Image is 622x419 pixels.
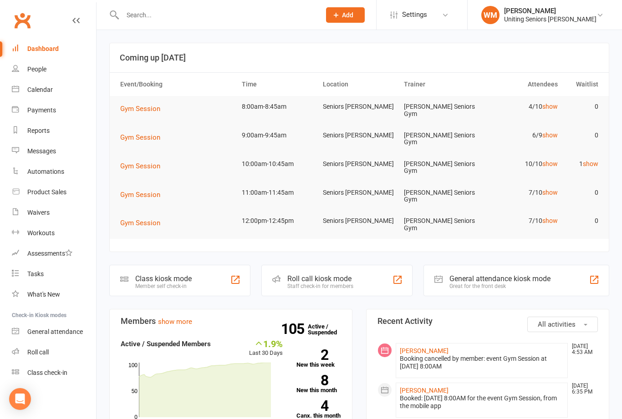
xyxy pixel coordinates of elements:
[296,400,342,419] a: 4Canx. this month
[400,182,481,211] td: [PERSON_NAME] Seniors Gym
[27,291,60,298] div: What's New
[27,229,55,237] div: Workouts
[287,283,353,289] div: Staff check-in for members
[12,284,96,305] a: What's New
[400,387,449,394] a: [PERSON_NAME]
[542,189,558,196] a: show
[12,141,96,162] a: Messages
[12,100,96,121] a: Payments
[121,340,211,348] strong: Active / Suspended Members
[449,274,551,283] div: General attendance kiosk mode
[27,168,64,175] div: Automations
[326,7,365,23] button: Add
[562,125,602,146] td: 0
[158,318,192,326] a: show more
[116,73,238,96] th: Event/Booking
[319,125,400,146] td: Seniors [PERSON_NAME]
[120,132,167,143] button: Gym Session
[319,73,400,96] th: Location
[567,343,597,355] time: [DATE] 4:53 AM
[481,125,562,146] td: 6/9
[12,322,96,342] a: General attendance kiosk mode
[238,210,319,232] td: 12:00pm-12:45pm
[120,217,167,228] button: Gym Session
[12,363,96,383] a: Class kiosk mode
[583,160,598,167] a: show
[308,317,348,342] a: 105Active / Suspended
[342,11,353,19] span: Add
[400,73,481,96] th: Trainer
[120,103,167,114] button: Gym Session
[238,96,319,117] td: 8:00am-8:45am
[296,348,328,362] strong: 2
[287,274,353,283] div: Roll call kiosk mode
[12,202,96,223] a: Waivers
[481,153,562,175] td: 10/10
[120,9,314,21] input: Search...
[120,53,599,62] h3: Coming up [DATE]
[27,209,50,216] div: Waivers
[120,105,160,113] span: Gym Session
[27,86,53,93] div: Calendar
[319,153,400,175] td: Seniors [PERSON_NAME]
[400,96,481,125] td: [PERSON_NAME] Seniors Gym
[542,217,558,224] a: show
[249,338,283,348] div: 1.9%
[12,243,96,264] a: Assessments
[402,5,427,25] span: Settings
[238,153,319,175] td: 10:00am-10:45am
[12,342,96,363] a: Roll call
[562,182,602,203] td: 0
[400,355,564,370] div: Booking cancelled by member: event Gym Session at [DATE] 8:00AM
[481,73,562,96] th: Attendees
[27,348,49,356] div: Roll call
[12,182,96,202] a: Product Sales
[377,317,598,326] h3: Recent Activity
[12,162,96,182] a: Automations
[400,210,481,239] td: [PERSON_NAME] Seniors Gym
[400,394,564,410] div: Booked: [DATE] 8:00AM for the event Gym Session, from the mobile app
[11,9,34,32] a: Clubworx
[120,162,160,170] span: Gym Session
[12,59,96,80] a: People
[12,39,96,59] a: Dashboard
[296,399,328,413] strong: 4
[12,223,96,243] a: Workouts
[481,96,562,117] td: 4/10
[527,317,598,332] button: All activities
[504,15,597,23] div: Uniting Seniors [PERSON_NAME]
[449,283,551,289] div: Great for the front desk
[27,369,67,376] div: Class check-in
[12,264,96,284] a: Tasks
[319,210,400,232] td: Seniors [PERSON_NAME]
[120,133,160,141] span: Gym Session
[400,347,449,354] a: [PERSON_NAME]
[121,317,341,326] h3: Members
[542,131,558,139] a: show
[238,125,319,146] td: 9:00am-9:45am
[296,374,328,387] strong: 8
[27,127,50,134] div: Reports
[120,189,167,200] button: Gym Session
[481,182,562,203] td: 7/10
[12,121,96,141] a: Reports
[27,188,66,196] div: Product Sales
[400,153,481,182] td: [PERSON_NAME] Seniors Gym
[296,349,342,368] a: 2New this week
[400,125,481,153] td: [PERSON_NAME] Seniors Gym
[12,80,96,100] a: Calendar
[27,66,46,73] div: People
[562,73,602,96] th: Waitlist
[135,274,192,283] div: Class kiosk mode
[562,153,602,175] td: 1
[27,147,56,155] div: Messages
[542,160,558,167] a: show
[238,73,319,96] th: Time
[562,210,602,232] td: 0
[27,45,59,52] div: Dashboard
[319,96,400,117] td: Seniors [PERSON_NAME]
[27,270,44,278] div: Tasks
[481,6,500,24] div: WM
[567,383,597,395] time: [DATE] 6:35 PM
[238,182,319,203] td: 11:00am-11:45am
